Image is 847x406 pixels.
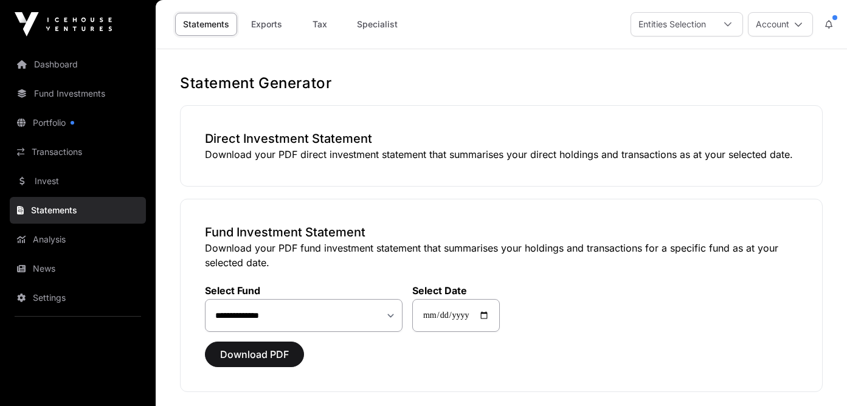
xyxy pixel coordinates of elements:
button: Account [748,12,813,36]
h3: Fund Investment Statement [205,224,798,241]
a: Invest [10,168,146,194]
iframe: Chat Widget [786,348,847,406]
a: Download PDF [205,354,304,366]
a: Exports [242,13,291,36]
a: Statements [175,13,237,36]
a: Portfolio [10,109,146,136]
p: Download your PDF direct investment statement that summarises your direct holdings and transactio... [205,147,798,162]
a: News [10,255,146,282]
a: Settings [10,284,146,311]
a: Statements [10,197,146,224]
p: Download your PDF fund investment statement that summarises your holdings and transactions for a ... [205,241,798,270]
a: Fund Investments [10,80,146,107]
a: Specialist [349,13,406,36]
a: Tax [296,13,344,36]
a: Transactions [10,139,146,165]
span: Download PDF [220,347,289,362]
h1: Statement Generator [180,74,823,93]
label: Select Date [412,284,500,297]
label: Select Fund [205,284,403,297]
button: Download PDF [205,342,304,367]
a: Analysis [10,226,146,253]
div: Entities Selection [631,13,713,36]
h3: Direct Investment Statement [205,130,798,147]
img: Icehouse Ventures Logo [15,12,112,36]
a: Dashboard [10,51,146,78]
